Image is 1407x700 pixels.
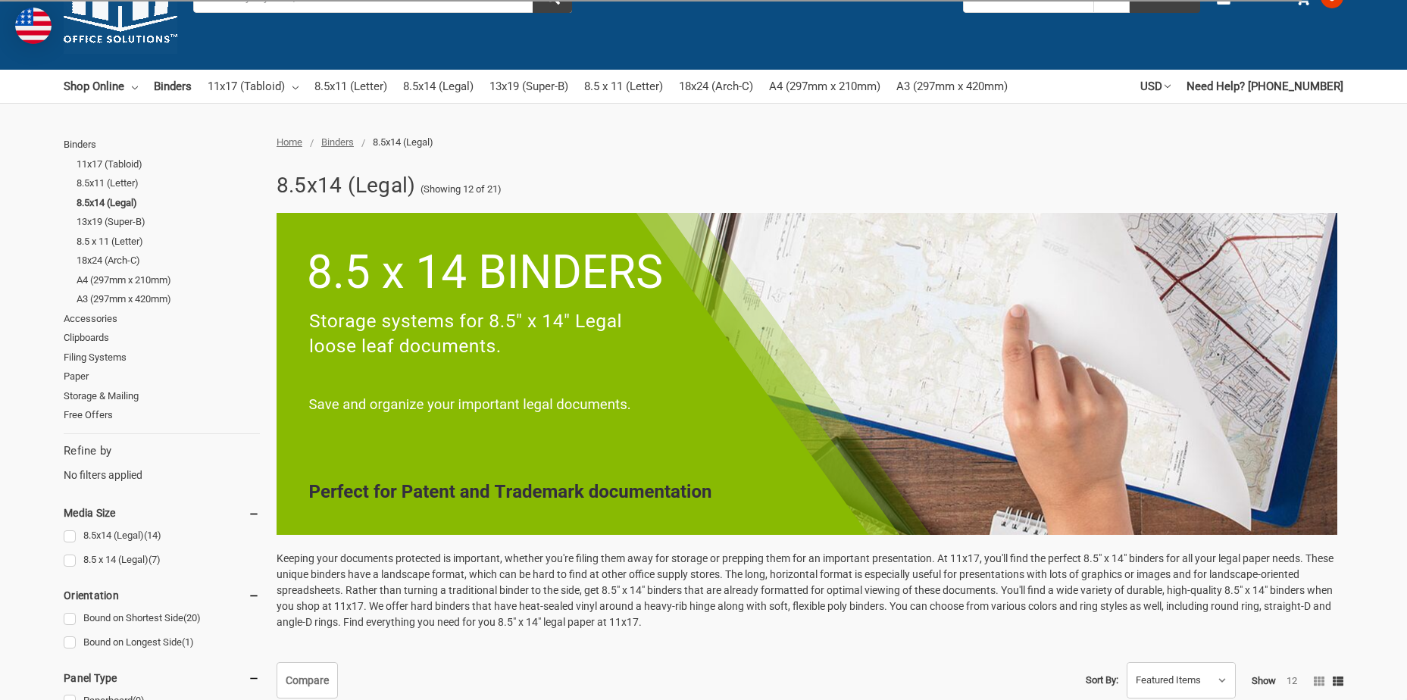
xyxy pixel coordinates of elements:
[314,70,387,103] a: 8.5x11 (Letter)
[1140,70,1171,103] a: USD
[64,348,260,367] a: Filing Systems
[64,442,260,483] div: No filters applied
[77,251,260,270] a: 18x24 (Arch-C)
[64,442,260,460] h5: Refine by
[489,70,568,103] a: 13x19 (Super-B)
[77,212,260,232] a: 13x19 (Super-B)
[144,530,161,541] span: (14)
[64,550,260,570] a: 8.5 x 14 (Legal)
[77,232,260,252] a: 8.5 x 11 (Letter)
[277,166,416,205] h1: 8.5x14 (Legal)
[77,289,260,309] a: A3 (297mm x 420mm)
[64,633,260,653] a: Bound on Longest Side
[64,608,260,629] a: Bound on Shortest Side
[64,70,138,103] a: Shop Online
[64,586,260,605] h5: Orientation
[769,70,880,103] a: A4 (297mm x 210mm)
[277,213,1337,535] img: 4.png
[64,504,260,522] h5: Media Size
[77,270,260,290] a: A4 (297mm x 210mm)
[584,70,663,103] a: 8.5 x 11 (Letter)
[64,386,260,406] a: Storage & Mailing
[182,636,194,648] span: (1)
[64,309,260,329] a: Accessories
[277,136,302,148] a: Home
[421,182,502,197] span: (Showing 12 of 21)
[277,662,338,698] a: Compare
[154,70,192,103] a: Binders
[64,328,260,348] a: Clipboards
[403,70,474,103] a: 8.5x14 (Legal)
[183,612,201,623] span: (20)
[64,135,260,155] a: Binders
[77,193,260,213] a: 8.5x14 (Legal)
[896,70,1008,103] a: A3 (297mm x 420mm)
[373,136,433,148] span: 8.5x14 (Legal)
[321,136,354,148] a: Binders
[277,552,1334,596] span: Keeping your documents protected is important, whether you're filing them away for storage or pre...
[149,554,161,565] span: (7)
[1086,669,1118,692] label: Sort By:
[64,367,260,386] a: Paper
[1287,675,1297,686] a: 12
[77,155,260,174] a: 11x17 (Tabloid)
[208,70,299,103] a: 11x17 (Tabloid)
[1252,675,1276,686] span: Show
[64,405,260,425] a: Free Offers
[679,70,753,103] a: 18x24 (Arch-C)
[15,8,52,44] img: duty and tax information for United States
[64,526,260,546] a: 8.5x14 (Legal)
[277,584,1333,628] span: You'll find a wide variety of durable, high-quality 8.5" x 14" binders when you shop at 11x17. We...
[1187,70,1343,103] a: Need Help? [PHONE_NUMBER]
[77,173,260,193] a: 8.5x11 (Letter)
[64,669,260,687] h5: Panel Type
